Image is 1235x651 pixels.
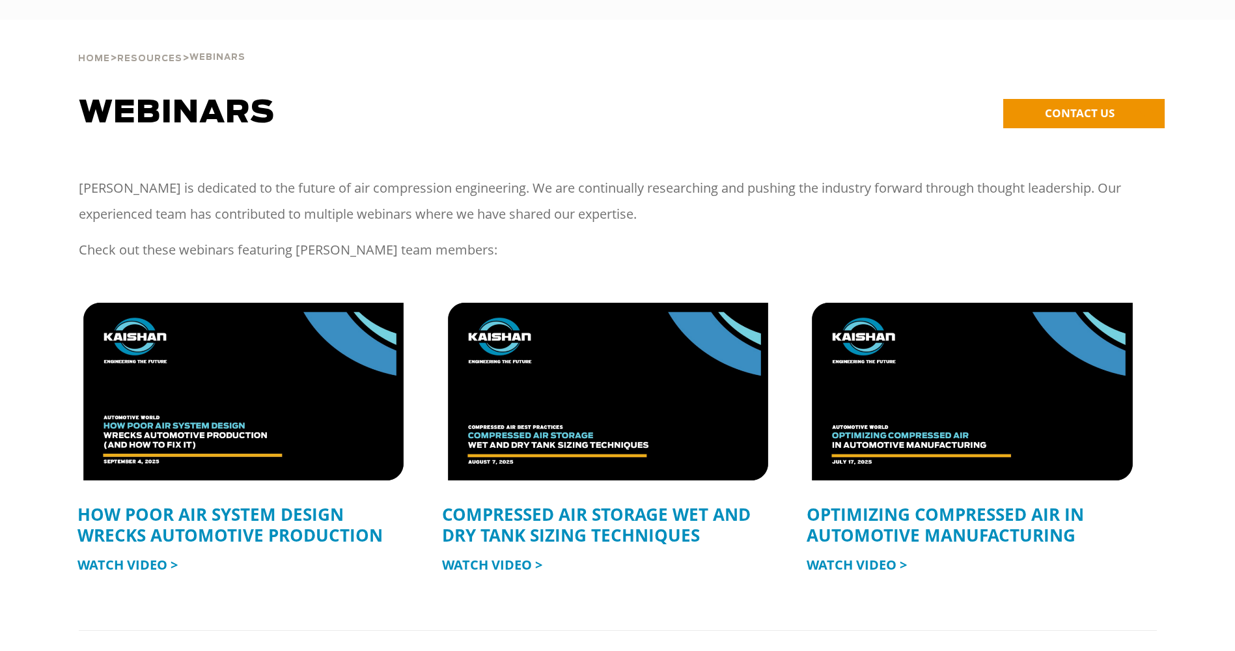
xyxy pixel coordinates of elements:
[807,299,1137,484] img: compressed air automotive
[1045,105,1115,120] span: CONTACT US
[78,52,110,64] a: Home
[1003,99,1165,128] a: CONTACT US
[78,20,245,69] div: > >
[442,556,542,574] a: Watch Video >
[79,175,1157,227] p: [PERSON_NAME] is dedicated to the future of air compression engineering. We are continually resea...
[189,53,245,62] span: Webinars
[78,55,110,63] span: Home
[807,556,907,574] a: Watch Video >
[117,55,182,63] span: Resources
[79,299,408,484] img: Untitled design (40)
[79,98,275,129] span: Webinars
[79,237,1157,263] p: Check out these webinars featuring [PERSON_NAME] team members:
[77,556,178,574] a: Watch Video >
[807,503,1084,547] a: OPTIMIZING COMPRESSED AIR IN AUTOMOTIVE MANUFACTURING
[117,52,182,64] a: Resources
[443,299,773,484] img: compressed air storage
[77,503,383,547] a: How Poor Air System Design Wrecks Automotive Production
[442,503,751,547] a: COMPRESSED AIR STORAGE WET AND DRY TANK SIZING TECHNIQUES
